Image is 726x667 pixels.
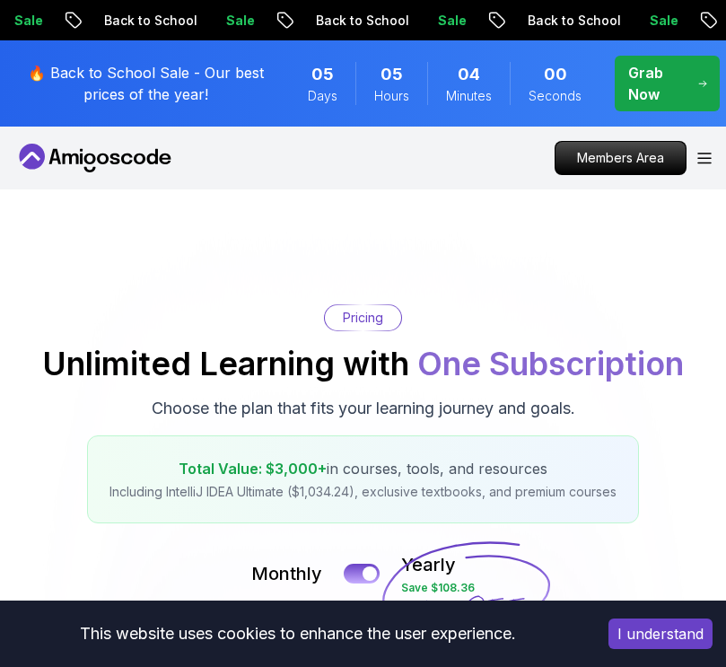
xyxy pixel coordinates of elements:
div: This website uses cookies to enhance the user experience. [13,614,582,654]
p: Choose the plan that fits your learning journey and goals. [152,396,575,421]
span: Hours [374,87,409,105]
span: Seconds [529,87,582,105]
span: 4 Minutes [458,62,480,87]
p: Pricing [343,309,383,327]
span: Days [308,87,337,105]
a: Members Area [555,141,687,175]
button: Open Menu [697,153,712,164]
p: Back to School [398,12,520,30]
p: Sale [520,12,577,30]
p: Including IntelliJ IDEA Ultimate ($1,034.24), exclusive textbooks, and premium courses [109,483,617,501]
h2: Unlimited Learning with [42,346,684,382]
span: 5 Days [311,62,334,87]
p: Back to School [186,12,308,30]
span: 0 Seconds [544,62,567,87]
button: Accept cookies [608,619,713,649]
span: Minutes [446,87,492,105]
p: Monthly [251,561,322,586]
p: 🔥 Back to School Sale - Our best prices of the year! [11,62,281,105]
p: Sale [96,12,153,30]
p: Grab Now [628,62,683,105]
span: One Subscription [417,344,684,383]
p: Members Area [555,142,686,174]
p: Sale [308,12,365,30]
span: 5 Hours [380,62,403,87]
p: in courses, tools, and resources [109,458,617,479]
span: Total Value: $3,000+ [179,460,327,478]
